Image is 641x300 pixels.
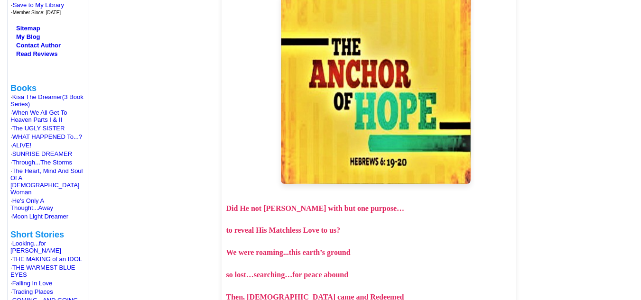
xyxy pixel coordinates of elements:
img: shim.gif [10,149,11,150]
a: The Heart, Mind And Soul Of A [DEMOGRAPHIC_DATA] Woman [10,167,83,196]
font: · [10,133,82,140]
span: Did He not [PERSON_NAME] with but one purpose… [226,204,405,212]
font: · [10,159,72,166]
a: Moon Light Dreamer [12,213,69,220]
img: shim.gif [10,166,11,167]
a: Contact Author [16,42,61,49]
img: shim.gif [10,108,11,109]
font: · [10,288,53,295]
img: shim.gif [10,140,11,142]
img: shim.gif [10,254,11,255]
a: WHAT HAPPENED To...? [12,133,82,140]
a: He's Only A Thought...Away [10,197,53,211]
font: · [10,280,52,287]
font: · [10,213,68,220]
a: Through...The Storms [12,159,72,166]
img: shim.gif [10,295,11,297]
font: Member Since: [DATE] [13,10,61,15]
img: shim.gif [10,220,11,221]
font: · [10,150,72,157]
font: · [10,255,82,263]
a: THE MAKING of an IDOL [12,255,82,263]
font: · [10,125,65,132]
a: Trading Places [12,288,53,295]
a: ALIVE! [12,142,31,149]
font: · [10,93,84,108]
b: Books [10,83,37,93]
a: THE WARMEST BLUE EYES [10,264,75,278]
img: shim.gif [10,196,11,197]
a: Sitemap [16,25,40,32]
a: Kisa The Dreamer(3 Book Series) [10,93,84,108]
a: My Blog [16,33,40,40]
font: · [10,264,75,278]
img: shim.gif [10,123,11,125]
span: We were roaming...this earth’s ground [226,248,351,256]
a: SUNRISE DREAMER [12,150,72,157]
a: Looking...for [PERSON_NAME] [10,240,61,254]
img: shim.gif [10,263,11,264]
b: Short Stories [10,230,64,239]
a: The UGLY SISTER [12,125,65,132]
img: shim.gif [10,278,11,280]
img: shim.gif [10,157,11,159]
a: Save to My Library [13,1,64,9]
a: Falling In Love [12,280,53,287]
a: When We All Get To Heaven Parts I & II [10,109,67,123]
font: · [10,109,67,123]
font: · [10,197,53,211]
span: to reveal His Matchless Love to us? [226,226,341,234]
font: · [10,240,61,254]
img: shim.gif [10,211,11,213]
span: so lost…searching…for peace abound [226,271,349,279]
font: · [10,142,31,149]
img: shim.gif [10,132,11,133]
a: Read Reviews [16,50,57,57]
img: shim.gif [10,287,11,288]
font: · [10,167,83,196]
